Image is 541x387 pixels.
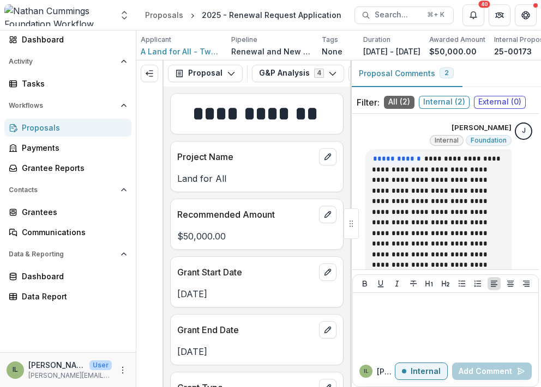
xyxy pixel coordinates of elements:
[348,65,366,82] button: View Attached Files
[515,4,537,26] button: Get Help
[419,96,470,109] span: Internal ( 2 )
[520,277,533,290] button: Align Right
[4,4,112,26] img: Nathan Cummings Foundation Workflow Sandbox logo
[423,277,436,290] button: Heading 1
[4,223,131,241] a: Communications
[350,60,462,87] button: Proposal Comments
[471,137,507,144] span: Foundation
[319,148,336,165] button: edit
[411,367,441,376] p: Internal
[357,96,380,109] p: Filter:
[4,245,131,263] button: Open Data & Reporting
[28,371,112,380] p: [PERSON_NAME][EMAIL_ADDRESS][PERSON_NAME][DOMAIN_NAME]
[504,277,517,290] button: Align Center
[141,65,158,82] button: Expand left
[22,291,123,302] div: Data Report
[358,277,371,290] button: Bold
[231,46,313,57] p: Renewal and New Grants Pipeline
[494,46,532,57] p: 25-00173
[22,162,123,174] div: Grantee Reports
[177,208,315,221] p: Recommended Amount
[395,363,448,380] button: Internal
[435,137,459,144] span: Internal
[488,277,501,290] button: Align Left
[322,46,342,57] p: None
[231,35,257,45] p: Pipeline
[452,363,532,380] button: Add Comment
[425,9,447,21] div: ⌘ + K
[319,263,336,281] button: edit
[28,359,85,371] p: [PERSON_NAME]
[22,142,123,153] div: Payments
[145,9,183,21] div: Proposals
[479,1,490,8] div: 40
[429,46,477,57] p: $50,000.00
[9,250,116,258] span: Data & Reporting
[374,277,387,290] button: Underline
[354,7,454,24] button: Search...
[363,35,390,45] p: Duration
[177,287,336,300] p: [DATE]
[141,7,188,23] a: Proposals
[4,139,131,157] a: Payments
[4,287,131,305] a: Data Report
[322,35,338,45] p: Tags
[319,206,336,223] button: edit
[22,122,123,133] div: Proposals
[13,366,18,373] div: Isaac Luria
[4,203,131,221] a: Grantees
[444,69,449,77] span: 2
[22,271,123,282] div: Dashboard
[455,277,468,290] button: Bullet List
[22,206,123,218] div: Grantees
[4,181,131,199] button: Open Contacts
[9,102,116,109] span: Workflows
[116,364,129,377] button: More
[202,9,341,21] div: 2025 - Renewal Request Application
[439,277,452,290] button: Heading 2
[141,46,223,57] a: A Land for All - Two States One Homeland
[177,172,336,185] p: Land for All
[4,267,131,285] a: Dashboard
[522,127,526,134] div: Janet
[177,266,315,279] p: Grant Start Date
[177,323,315,336] p: Grant End Date
[4,119,131,137] a: Proposals
[22,226,123,238] div: Communications
[407,277,420,290] button: Strike
[177,150,315,163] p: Project Name
[177,345,336,358] p: [DATE]
[375,10,420,20] span: Search...
[452,122,512,133] p: [PERSON_NAME]
[4,30,131,48] a: Dashboard
[319,321,336,339] button: edit
[363,46,420,57] p: [DATE] - [DATE]
[4,159,131,177] a: Grantee Reports
[4,75,131,93] a: Tasks
[252,65,344,82] button: G&P Analysis4
[471,277,484,290] button: Ordered List
[462,4,484,26] button: Notifications
[4,53,131,70] button: Open Activity
[141,7,346,23] nav: breadcrumb
[4,97,131,114] button: Open Workflows
[364,368,369,374] div: Isaac Luria
[9,186,116,194] span: Contacts
[168,65,243,82] button: Proposal
[177,230,336,243] p: $50,000.00
[117,4,132,26] button: Open entity switcher
[141,35,171,45] p: Applicant
[22,78,123,89] div: Tasks
[384,96,414,109] span: All ( 2 )
[22,34,123,45] div: Dashboard
[377,366,395,377] p: [PERSON_NAME]
[9,58,116,65] span: Activity
[474,96,526,109] span: External ( 0 )
[89,360,112,370] p: User
[489,4,510,26] button: Partners
[390,277,404,290] button: Italicize
[429,35,485,45] p: Awarded Amount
